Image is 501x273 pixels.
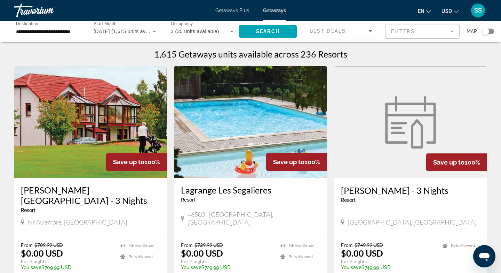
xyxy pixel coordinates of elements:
[215,8,249,13] a: Getaways Plus
[188,211,320,226] span: 46500 - [GEOGRAPHIC_DATA], [GEOGRAPHIC_DATA]
[21,248,63,258] p: $0.00 USD
[21,242,33,248] span: From
[14,66,167,178] img: 1848E01X.jpg
[21,207,35,213] span: Resort
[341,265,361,270] span: You save
[14,1,83,20] a: Travorium
[385,24,460,39] button: Filter
[181,258,273,265] p: For 7 nights
[418,6,431,16] button: Change language
[474,7,482,14] span: SS
[16,21,38,26] span: Destination
[181,248,223,258] p: $0.00 USD
[381,96,440,149] img: week.svg
[289,255,313,259] span: Pets Allowed
[263,8,286,13] a: Getaways
[451,243,475,248] span: Pets Allowed
[469,3,487,18] button: User Menu
[341,242,353,248] span: From
[355,242,383,248] span: $749.99 USD
[341,185,480,196] a: [PERSON_NAME] - 3 Nights
[442,8,452,14] span: USD
[171,22,193,26] span: Occupancy
[94,22,117,26] span: Start Month
[181,265,201,270] span: You save
[341,248,383,258] p: $0.00 USD
[341,258,436,265] p: For 3 nights
[473,245,495,267] iframe: Кнопка запуска окна обмена сообщениями
[129,243,155,248] span: Fitness Center
[21,265,113,270] p: $709.99 USD
[433,159,464,166] span: Save up to
[348,218,476,226] span: [GEOGRAPHIC_DATA], [GEOGRAPHIC_DATA]
[171,29,219,34] span: 3 (35 units available)
[106,153,167,171] div: 100%
[154,49,347,59] h1: 1,615 Getaways units available across 236 Resorts
[21,185,160,206] a: [PERSON_NAME] [GEOGRAPHIC_DATA] - 3 Nights
[181,185,320,195] a: Lagrange Les Segalieres
[28,218,127,226] span: Nr Aviemore, [GEOGRAPHIC_DATA]
[289,243,315,248] span: Fitness Center
[94,29,162,34] span: [DATE] (1,615 units available)
[273,158,304,166] span: Save up to
[310,28,346,34] span: Best Deals
[113,158,144,166] span: Save up to
[310,27,372,35] mat-select: Sort by
[426,153,487,171] div: 100%
[442,6,459,16] button: Change currency
[467,26,477,36] span: Map
[239,25,297,38] button: Search
[181,197,196,203] span: Resort
[181,242,193,248] span: From
[181,265,273,270] p: $729.99 USD
[174,66,327,178] img: RT93O01X.jpg
[256,29,280,34] span: Search
[34,242,63,248] span: $709.99 USD
[21,265,41,270] span: You save
[266,153,327,171] div: 100%
[341,197,356,203] span: Resort
[194,242,223,248] span: $729.99 USD
[418,8,424,14] span: en
[129,255,153,259] span: Pets Allowed
[341,265,436,270] p: $749.99 USD
[21,258,113,265] p: For 3 nights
